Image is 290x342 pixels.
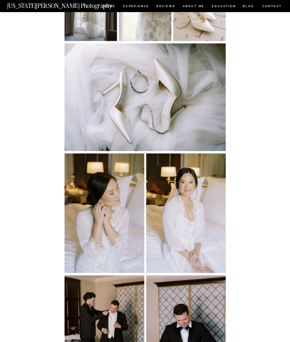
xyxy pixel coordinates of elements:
a: REVIEWS [156,5,174,9]
a: [US_STATE][PERSON_NAME] Photography [7,2,128,6]
a: CONTACT [262,4,282,9]
a: Experience [123,5,148,9]
a: EDUCATION [211,5,236,9]
img: Rosewood Mansion on Turtle Creek Wedding [65,154,144,273]
a: BLOG [243,5,255,9]
a: ABOUT ME [182,5,204,9]
a: HOME [103,5,116,9]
